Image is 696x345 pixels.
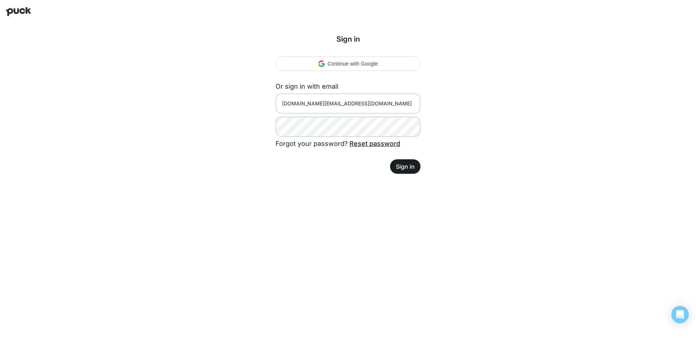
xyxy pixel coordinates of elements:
[275,140,400,147] span: Forgot your password?
[275,93,420,114] input: Email
[275,83,338,90] label: Or sign in with email
[671,306,689,323] div: Open Intercom Messenger
[275,35,420,43] div: Sign in
[390,159,420,174] button: Sign in
[275,56,420,71] div: Continue with Google
[349,140,400,147] a: Reset password
[6,7,31,16] img: Puck home
[328,61,378,67] span: Continue with Google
